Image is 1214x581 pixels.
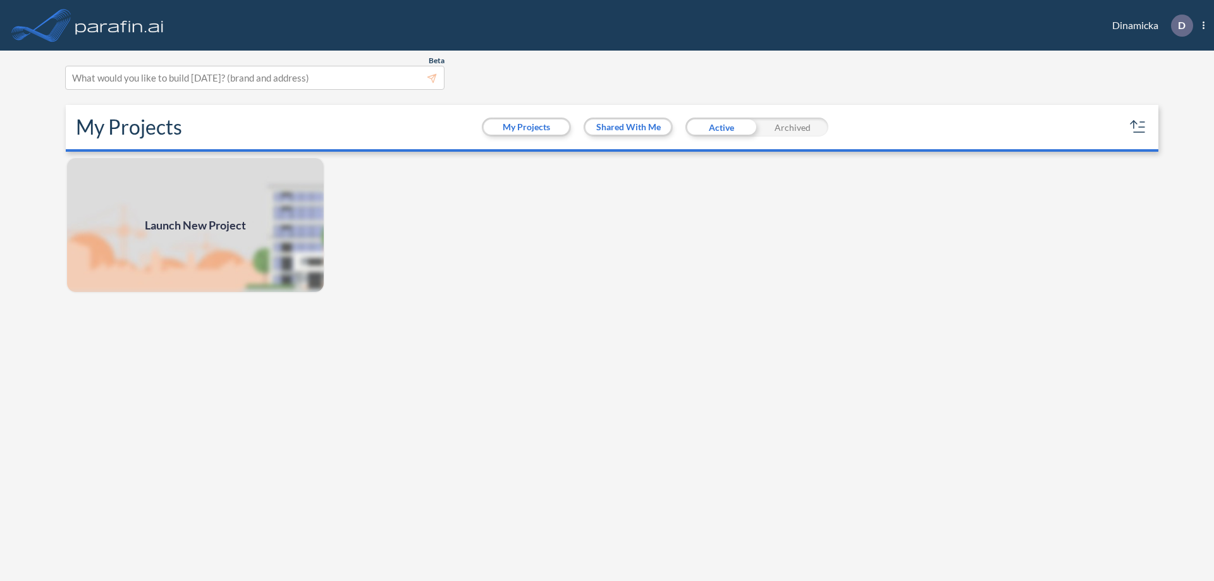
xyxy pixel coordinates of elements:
[145,217,246,234] span: Launch New Project
[76,115,182,139] h2: My Projects
[73,13,166,38] img: logo
[66,157,325,293] a: Launch New Project
[586,119,671,135] button: Shared With Me
[484,119,569,135] button: My Projects
[757,118,828,137] div: Archived
[1178,20,1186,31] p: D
[1093,15,1205,37] div: Dinamicka
[1128,117,1148,137] button: sort
[685,118,757,137] div: Active
[429,56,445,66] span: Beta
[66,157,325,293] img: add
